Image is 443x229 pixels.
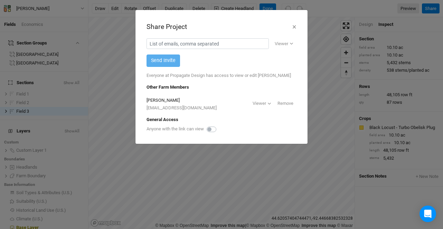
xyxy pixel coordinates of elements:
button: Viewer [272,39,296,49]
button: Remove [274,98,296,109]
div: Viewer [253,100,266,107]
input: List of emails, comma separated [147,38,269,49]
button: × [292,21,296,33]
div: [PERSON_NAME] [147,97,217,103]
div: Other Farm Members [147,84,296,90]
button: Viewer [249,98,274,109]
button: Send Invite [147,54,180,67]
label: Anyone with the link can view [147,126,204,132]
div: Open Intercom Messenger [420,206,436,222]
div: General Access [147,117,296,123]
div: [EMAIL_ADDRESS][DOMAIN_NAME] [147,105,217,111]
div: Everyone at Propagate Design has access to view or edit [PERSON_NAME] [147,67,296,84]
div: Viewer [275,40,288,47]
div: Share Project [147,22,187,31]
